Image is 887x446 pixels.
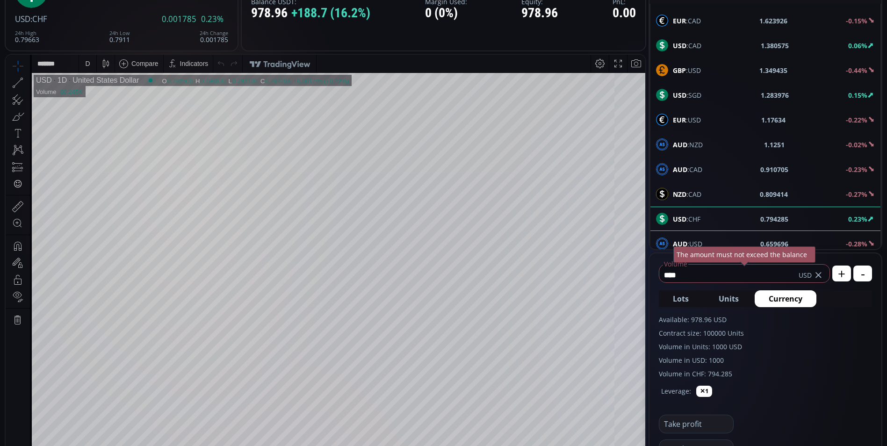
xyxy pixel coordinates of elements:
[174,5,203,13] div: Indicators
[255,23,260,30] div: C
[260,23,285,30] div: 0.794285
[846,66,867,75] b: -0.44%
[673,115,686,124] b: EUR
[106,424,113,431] div: 1d
[673,41,686,50] b: USD
[853,266,872,281] button: -
[760,239,788,249] b: 0.659696
[622,424,635,431] div: auto
[603,418,619,436] div: Toggle Log Scale
[761,90,789,100] b: 1.283976
[673,239,702,249] span: :USD
[200,30,228,36] div: 24h Change
[759,16,787,26] b: 1.623926
[157,23,162,30] div: O
[47,424,54,431] div: 1y
[162,23,187,30] div: 0.792500
[76,424,85,431] div: 1m
[61,424,70,431] div: 3m
[109,30,130,43] div: 0.7911
[705,290,753,307] button: Units
[425,6,467,21] div: 0 (0%)
[673,190,686,199] b: NZD
[291,6,370,21] span: +188.7 (16.2%)
[195,23,220,30] div: 0.796630
[162,15,196,23] span: 0.001785
[613,6,636,21] div: 0.00
[54,34,77,41] div: 60.245K
[659,290,703,307] button: Lots
[846,190,867,199] b: -0.27%
[673,246,815,263] div: The amount must not exceed the balance
[673,140,687,149] b: AUD
[673,140,703,150] span: :NZD
[673,66,686,75] b: GBP
[673,293,689,304] span: Lots
[846,165,867,174] b: -0.23%
[30,22,46,30] div: USD
[659,342,872,352] label: Volume in Units: 1000 USD
[227,23,252,30] div: 0.791100
[761,41,789,50] b: 1.380575
[590,418,603,436] div: Toggle Percentage
[126,5,153,13] div: Compare
[201,15,224,23] span: 0.23%
[755,290,816,307] button: Currency
[190,23,195,30] div: H
[673,239,687,248] b: AUD
[15,30,39,43] div: 0.79663
[659,328,872,338] label: Contract size: 100000 Units
[34,424,41,431] div: 5y
[8,125,16,134] div: 
[760,165,788,174] b: 0.910705
[288,23,344,30] div: +0.001745 (+0.22%)
[759,65,787,75] b: 1.349435
[619,418,638,436] div: Toggle Auto Scale
[673,90,701,100] span: :SGD
[22,396,26,409] div: Hide Drawings Toolbar
[530,418,581,436] button: 13:53:22 (UTC)
[15,30,39,36] div: 24h High
[533,424,578,431] span: 13:53:22 (UTC)
[719,293,739,304] span: Units
[832,266,851,281] button: +
[200,30,228,43] div: 0.001785
[848,91,867,100] b: 0.15%
[799,270,812,280] span: USD
[673,41,701,50] span: :CAD
[673,65,701,75] span: :USD
[673,189,701,199] span: :CAD
[846,140,867,149] b: -0.02%
[46,22,61,30] div: 1D
[109,30,130,36] div: 24h Low
[661,386,691,396] label: Leverage:
[521,6,558,21] div: 978.96
[769,293,802,304] span: Currency
[15,14,30,24] span: USD
[659,355,872,365] label: Volume in USD: 1000
[764,140,785,150] b: 1.1251
[846,115,867,124] b: -0.22%
[141,22,149,30] div: Market open
[61,22,133,30] div: United States Dollar
[659,315,872,324] label: Available: 978.96 USD
[696,386,712,397] button: ✕1
[79,5,84,13] div: D
[848,41,867,50] b: 0.06%
[30,14,47,24] span: :CHF
[673,16,701,26] span: :CAD
[673,165,702,174] span: :CAD
[223,23,227,30] div: L
[606,424,615,431] div: log
[846,16,867,25] b: -0.15%
[251,6,370,21] div: 978.96
[760,189,788,199] b: 0.809414
[673,115,701,125] span: :USD
[846,239,867,248] b: -0.28%
[673,165,687,174] b: AUD
[92,424,100,431] div: 5d
[673,91,686,100] b: USD
[673,16,686,25] b: EUR
[30,34,50,41] div: Volume
[125,418,140,436] div: Go to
